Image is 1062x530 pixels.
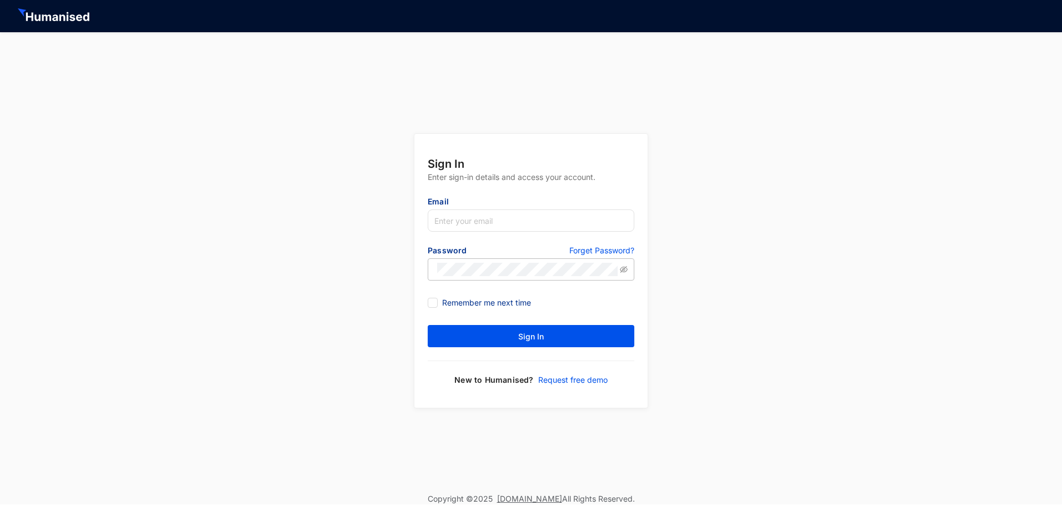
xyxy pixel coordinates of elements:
a: Request free demo [534,374,608,386]
p: New to Humanised? [454,374,533,386]
p: Copyright © 2025 All Rights Reserved. [428,493,635,504]
button: Sign In [428,325,634,347]
p: Enter sign-in details and access your account. [428,172,634,196]
p: Password [428,245,531,258]
p: Sign In [428,156,634,172]
p: Email [428,196,634,209]
span: eye-invisible [620,266,628,273]
span: Sign In [518,331,544,342]
input: Enter your email [428,209,634,232]
img: HeaderHumanisedNameIcon.51e74e20af0cdc04d39a069d6394d6d9.svg [18,8,92,24]
span: Remember me next time [438,297,535,309]
a: Forget Password? [569,245,634,258]
a: [DOMAIN_NAME] [497,494,562,503]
